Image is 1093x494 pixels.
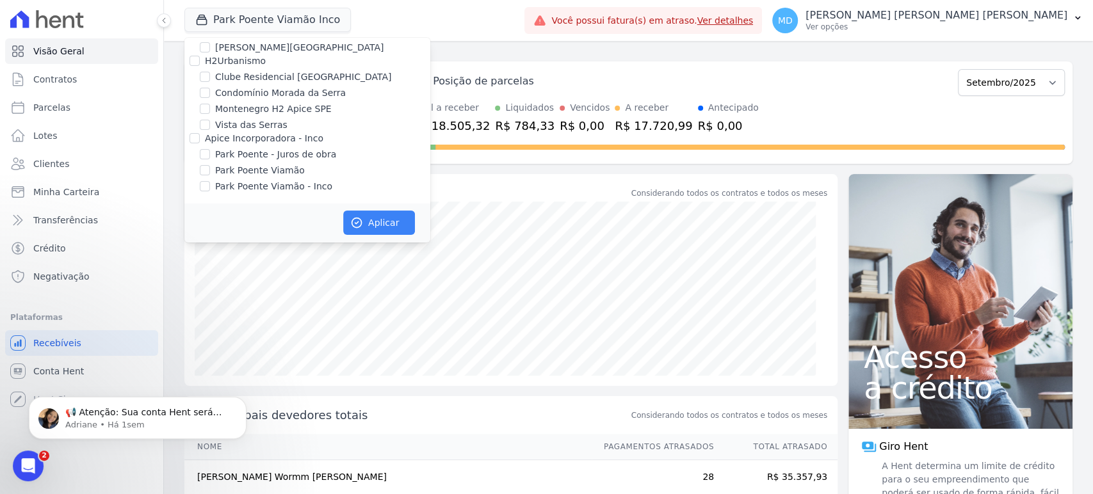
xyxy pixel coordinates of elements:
[864,342,1057,372] span: Acesso
[33,186,99,198] span: Minha Carteira
[5,235,158,261] a: Crédito
[10,370,266,459] iframe: Intercom notifications mensagem
[806,9,1067,22] p: [PERSON_NAME] [PERSON_NAME] [PERSON_NAME]
[215,70,391,84] label: Clube Residencial [GEOGRAPHIC_DATA]
[184,434,592,460] th: Nome
[33,157,69,170] span: Clientes
[5,95,158,120] a: Parcelas
[215,86,346,100] label: Condomínio Morada da Serra
[560,117,610,134] div: R$ 0,00
[215,148,336,161] label: Park Poente - Juros de obra
[184,8,351,32] button: Park Poente Viamão Inco
[806,22,1067,32] p: Ver opções
[433,74,534,89] div: Posição de parcelas
[215,41,384,54] label: [PERSON_NAME][GEOGRAPHIC_DATA]
[5,67,158,92] a: Contratos
[631,410,827,421] span: Considerando todos os contratos e todos os meses
[879,439,928,454] span: Giro Hent
[5,38,158,64] a: Visão Geral
[412,117,490,134] div: R$ 18.505,32
[551,14,753,28] span: Você possui fatura(s) em atraso.
[5,330,158,356] a: Recebíveis
[615,117,692,134] div: R$ 17.720,99
[215,102,332,116] label: Montenegro H2 Apice SPE
[864,372,1057,403] span: a crédito
[5,358,158,384] a: Conta Hent
[205,133,323,143] label: Apice Incorporadora - Inco
[33,365,84,378] span: Conta Hent
[343,211,415,235] button: Aplicar
[39,450,49,461] span: 2
[505,101,554,115] div: Liquidados
[10,310,153,325] div: Plataformas
[698,117,759,134] div: R$ 0,00
[215,180,332,193] label: Park Poente Viamão - Inco
[5,151,158,177] a: Clientes
[5,179,158,205] a: Minha Carteira
[570,101,610,115] div: Vencidos
[5,264,158,289] a: Negativação
[625,101,668,115] div: A receber
[715,434,838,460] th: Total Atrasado
[205,56,266,66] label: H2Urbanismo
[33,45,85,58] span: Visão Geral
[592,434,715,460] th: Pagamentos Atrasados
[412,101,490,115] div: Total a receber
[778,16,793,25] span: MD
[215,164,305,177] label: Park Poente Viamão
[33,337,81,349] span: Recebíveis
[13,450,44,481] iframe: Intercom live chat
[631,187,827,199] div: Considerando todos os contratos e todos os meses
[33,214,98,227] span: Transferências
[33,270,90,283] span: Negativação
[33,101,70,114] span: Parcelas
[762,3,1093,38] button: MD [PERSON_NAME] [PERSON_NAME] [PERSON_NAME] Ver opções
[708,101,759,115] div: Antecipado
[33,73,77,86] span: Contratos
[33,242,66,255] span: Crédito
[215,118,287,132] label: Vista das Serras
[33,129,58,142] span: Lotes
[495,117,555,134] div: R$ 784,33
[697,15,754,26] a: Ver detalhes
[213,406,629,424] span: Principais devedores totais
[5,123,158,148] a: Lotes
[5,207,158,233] a: Transferências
